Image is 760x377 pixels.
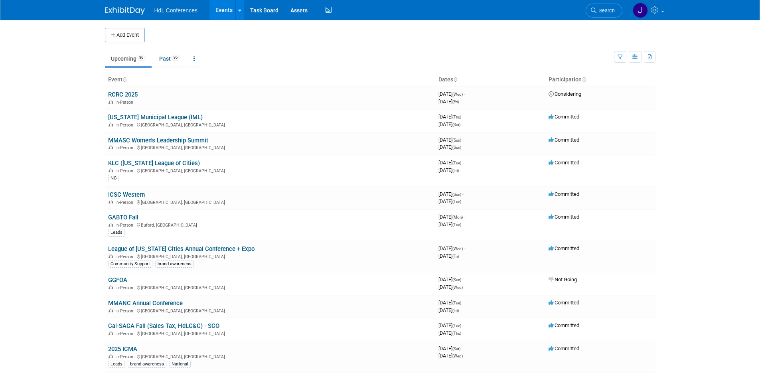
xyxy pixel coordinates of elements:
span: [DATE] [438,167,459,173]
span: - [462,191,464,197]
th: Participation [545,73,655,87]
span: (Sun) [452,138,461,142]
img: Johnny Nguyen [633,3,648,18]
a: Sort by Event Name [122,76,126,83]
span: (Sat) [452,122,460,127]
img: In-Person Event [109,308,113,312]
a: MMANC Annual Conference [108,300,183,307]
a: GABTO Fall [108,214,138,221]
div: [GEOGRAPHIC_DATA], [GEOGRAPHIC_DATA] [108,167,432,174]
a: Sort by Participation Type [582,76,586,83]
span: Committed [549,191,579,197]
th: Dates [435,73,545,87]
span: HdL Conferences [154,7,197,14]
span: (Tue) [452,223,461,227]
span: [DATE] [438,300,464,306]
img: In-Person Event [109,354,113,358]
span: Committed [549,160,579,166]
div: Buford, [GEOGRAPHIC_DATA] [108,221,432,228]
img: ExhibitDay [105,7,145,15]
span: Committed [549,137,579,143]
span: In-Person [115,308,136,314]
img: In-Person Event [109,223,113,227]
span: [DATE] [438,330,461,336]
span: (Thu) [452,115,461,119]
span: (Sat) [452,347,460,351]
a: KLC ([US_STATE] League of Cities) [108,160,200,167]
span: [DATE] [438,144,461,150]
div: [GEOGRAPHIC_DATA], [GEOGRAPHIC_DATA] [108,253,432,259]
div: [GEOGRAPHIC_DATA], [GEOGRAPHIC_DATA] [108,353,432,359]
span: - [462,114,464,120]
span: - [464,245,465,251]
div: brand awareness [128,361,166,368]
span: - [462,322,464,328]
img: In-Person Event [109,285,113,289]
span: In-Person [115,331,136,336]
span: [DATE] [438,99,459,105]
span: [DATE] [438,121,460,127]
span: In-Person [115,254,136,259]
span: (Mon) [452,215,463,219]
a: League of [US_STATE] Cities Annual Conference + Expo [108,245,255,253]
span: [DATE] [438,345,463,351]
div: Leads [108,229,125,236]
span: (Sun) [452,192,461,197]
span: (Fri) [452,308,459,313]
span: [DATE] [438,160,464,166]
a: 2025 ICMA [108,345,137,353]
span: Committed [549,300,579,306]
span: (Fri) [452,168,459,173]
span: - [462,345,463,351]
span: [DATE] [438,284,463,290]
div: [GEOGRAPHIC_DATA], [GEOGRAPHIC_DATA] [108,284,432,290]
a: Search [586,4,622,18]
span: [DATE] [438,114,464,120]
span: [DATE] [438,353,463,359]
div: [GEOGRAPHIC_DATA], [GEOGRAPHIC_DATA] [108,307,432,314]
img: In-Person Event [109,100,113,104]
span: - [464,214,465,220]
span: (Tue) [452,161,461,165]
div: National [169,361,191,368]
span: Committed [549,322,579,328]
span: In-Person [115,168,136,174]
span: 95 [171,55,180,61]
span: In-Person [115,354,136,359]
a: GGFOA [108,276,127,284]
span: Committed [549,245,579,251]
div: NC [108,175,119,182]
span: [DATE] [438,214,465,220]
span: Committed [549,114,579,120]
span: Considering [549,91,581,97]
span: In-Person [115,200,136,205]
span: Committed [549,214,579,220]
img: In-Person Event [109,200,113,204]
a: Sort by Start Date [453,76,457,83]
img: In-Person Event [109,122,113,126]
a: Upcoming36 [105,51,152,66]
a: ICSC Western [108,191,145,198]
span: [DATE] [438,221,461,227]
div: [GEOGRAPHIC_DATA], [GEOGRAPHIC_DATA] [108,330,432,336]
span: In-Person [115,285,136,290]
a: MMASC Women's Leadership Summit [108,137,208,144]
span: [DATE] [438,137,464,143]
img: In-Person Event [109,331,113,335]
span: (Wed) [452,285,463,290]
span: (Fri) [452,100,459,104]
span: [DATE] [438,253,459,259]
span: - [462,276,464,282]
span: (Tue) [452,324,461,328]
span: [DATE] [438,276,464,282]
span: (Wed) [452,354,463,358]
span: (Sun) [452,278,461,282]
span: (Tue) [452,199,461,204]
span: (Fri) [452,254,459,259]
span: (Sun) [452,145,461,150]
span: (Wed) [452,247,463,251]
span: [DATE] [438,322,464,328]
img: In-Person Event [109,168,113,172]
a: [US_STATE] Municipal League (IML) [108,114,203,121]
span: Not Going [549,276,577,282]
